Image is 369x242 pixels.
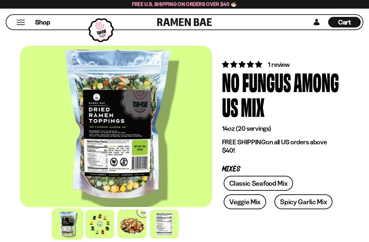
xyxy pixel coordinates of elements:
span: 5.00 stars [222,60,263,69]
a: Cart [328,15,361,29]
a: Spicy Garlic Mix [274,194,332,209]
a: Shop [35,17,50,27]
div: Us [222,94,238,119]
a: Classic Seafood Mix [224,176,293,191]
div: No [222,69,240,94]
span: Free U.S. Shipping on Orders over $40 🍜 [132,1,237,7]
p: Mixes [222,166,339,172]
p: 14oz (20 servings) [222,124,339,133]
span: Cart [338,18,351,26]
div: Mix [241,94,264,119]
a: Veggie Mix [224,194,266,209]
strong: FREE SHIPPING [222,138,266,146]
span: Shop [35,18,50,27]
p: on all US orders above $40! [222,138,339,155]
div: Fungus [242,69,291,94]
button: Mobile Menu Trigger [16,20,25,25]
span: 1 review [268,61,290,69]
div: Among [294,69,339,94]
